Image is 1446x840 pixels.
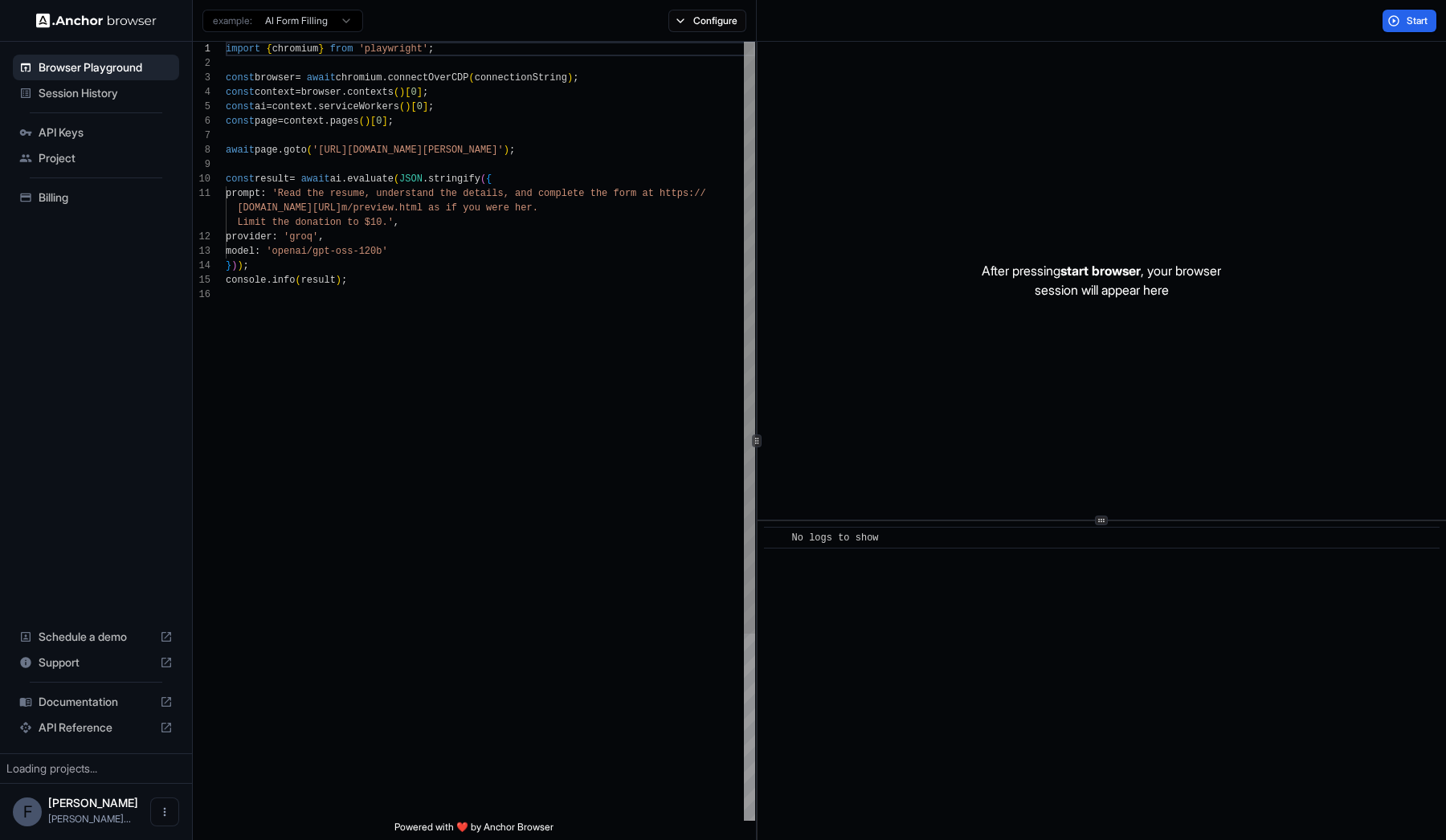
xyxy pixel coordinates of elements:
span: model [226,246,255,257]
span: page [255,116,278,127]
span: . [324,116,329,127]
div: 3 [193,71,210,85]
span: ) [399,87,405,98]
span: 'playwright' [359,43,428,55]
span: chromium [336,72,382,84]
div: API Reference [13,715,179,740]
span: connectOverCDP [388,72,469,84]
span: [ [370,116,376,127]
span: ( [295,275,300,286]
span: ( [480,173,486,185]
span: context [272,101,312,112]
span: ] [423,101,428,112]
button: Start [1383,10,1436,32]
span: '[URL][DOMAIN_NAME][PERSON_NAME]' [312,145,504,156]
span: , [318,231,324,243]
span: ; [423,87,428,98]
div: 15 [193,273,210,287]
span: [ [405,87,411,98]
div: Loading projects... [6,760,186,777]
span: : [255,246,260,257]
span: ; [428,43,434,55]
span: Documentation [39,694,153,710]
span: : [260,188,266,199]
span: ) [405,101,411,112]
span: [DOMAIN_NAME][URL] [237,202,341,214]
span: await [226,145,255,156]
button: Open menu [150,797,179,826]
span: ) [231,260,237,271]
span: . [341,87,347,98]
span: result [301,275,336,286]
span: context [255,87,295,98]
span: prompt [226,188,260,199]
span: = [289,173,295,185]
span: const [226,173,255,185]
span: info [272,275,296,286]
span: = [266,101,272,112]
span: Start [1407,14,1429,27]
span: const [226,116,255,127]
span: ) [365,116,370,127]
span: } [226,260,231,271]
span: Browser Playground [39,59,173,75]
span: . [423,173,428,185]
div: 2 [193,56,210,71]
span: import [226,43,260,55]
span: const [226,101,255,112]
span: ; [428,101,434,112]
div: 14 [193,259,210,273]
span: = [295,87,300,98]
span: contexts [347,87,394,98]
span: page [255,145,278,156]
div: 4 [193,85,210,100]
span: ] [382,116,387,127]
span: ; [509,145,515,156]
span: ] [417,87,423,98]
div: 5 [193,100,210,114]
span: Billing [39,190,173,206]
div: 9 [193,157,210,172]
div: Documentation [13,689,179,715]
div: F [13,797,42,826]
span: lete the form at https:// [562,188,706,199]
div: API Keys [13,120,179,145]
div: Support [13,650,179,675]
span: : [272,231,278,243]
span: 'openai/gpt-oss-120b' [266,246,387,257]
span: ; [573,72,578,84]
div: 7 [193,128,210,143]
span: No logs to show [792,532,879,544]
span: const [226,72,255,84]
span: Limit the donation to $10.' [237,217,393,228]
span: provider [226,231,272,243]
span: = [278,116,284,127]
span: stringify [428,173,480,185]
span: 0 [411,87,416,98]
span: . [266,275,272,286]
p: After pressing , your browser session will appear here [982,261,1221,300]
span: from [330,43,353,55]
button: Configure [668,10,746,32]
span: 'groq' [284,231,318,243]
span: connectionString [475,72,567,84]
span: ( [469,72,475,84]
span: 0 [376,116,382,127]
div: 16 [193,287,210,302]
span: browser [301,87,341,98]
span: ) [504,145,509,156]
span: example: [213,14,252,27]
div: Project [13,145,179,171]
span: Schedule a demo [39,629,153,645]
span: . [341,173,347,185]
span: await [307,72,336,84]
div: Schedule a demo [13,624,179,650]
span: serviceWorkers [318,101,399,112]
span: fabio.filho@pareto.io [48,813,131,825]
div: 11 [193,186,210,201]
span: start browser [1060,263,1141,279]
span: = [295,72,300,84]
span: { [266,43,272,55]
span: . [312,101,318,112]
span: ( [399,101,405,112]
